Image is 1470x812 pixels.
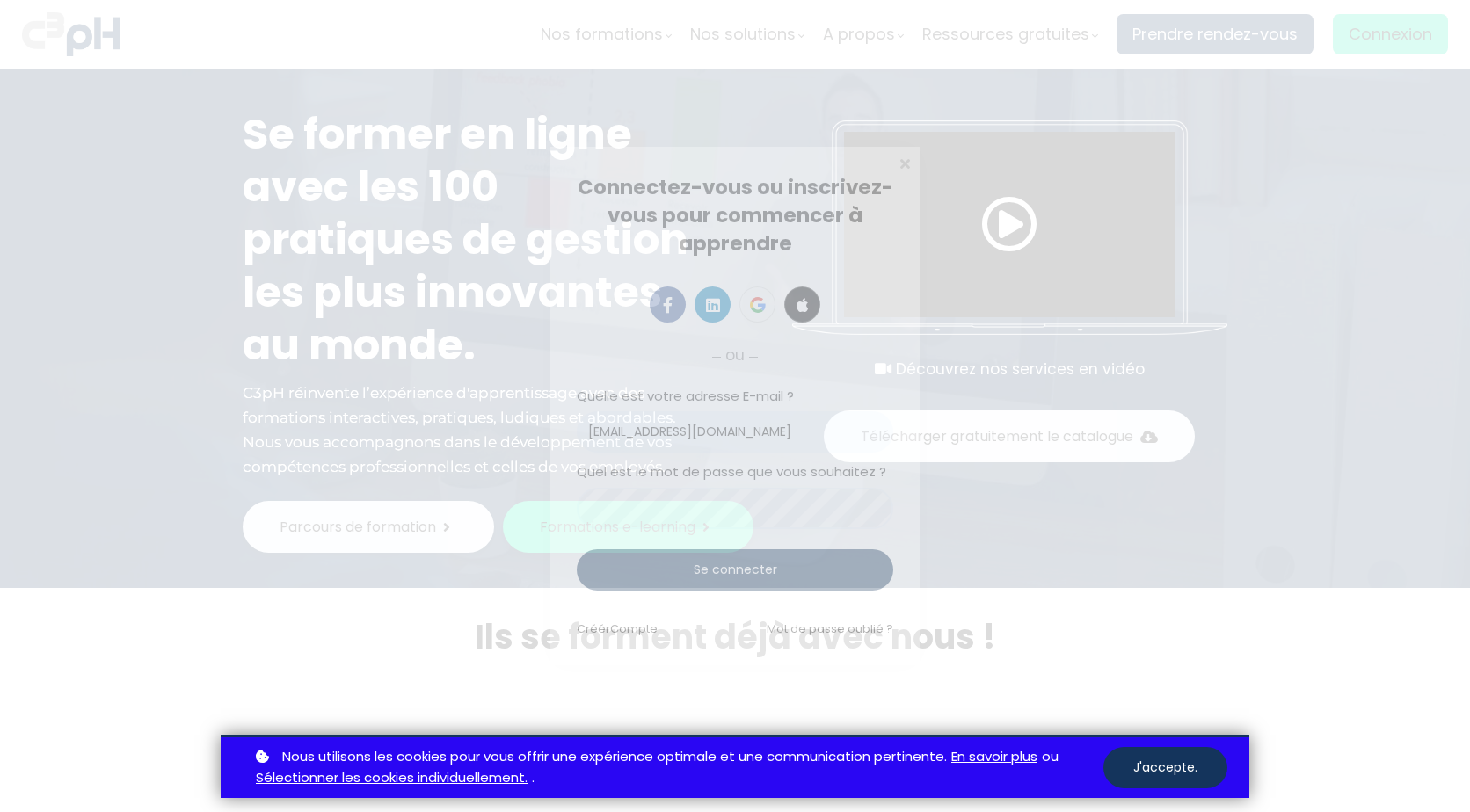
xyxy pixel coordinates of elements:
span: Se connecter [694,561,777,579]
a: Sélectionner les cookies individuellement. [256,767,528,789]
span: Connectez-vous ou inscrivez-vous pour commencer à apprendre [578,173,893,257]
a: En savoir plus [951,746,1037,768]
span: ou [725,343,745,367]
p: ou . [251,746,1103,790]
a: Mot de passe oublié ? [767,620,893,637]
span: Compte [610,620,658,637]
button: J'accepte. [1103,747,1227,788]
a: CréérCompte [577,620,658,637]
input: E-mail ? [577,411,893,453]
span: Nous utilisons les cookies pour vous offrir une expérience optimale et une communication pertinente. [282,746,947,768]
